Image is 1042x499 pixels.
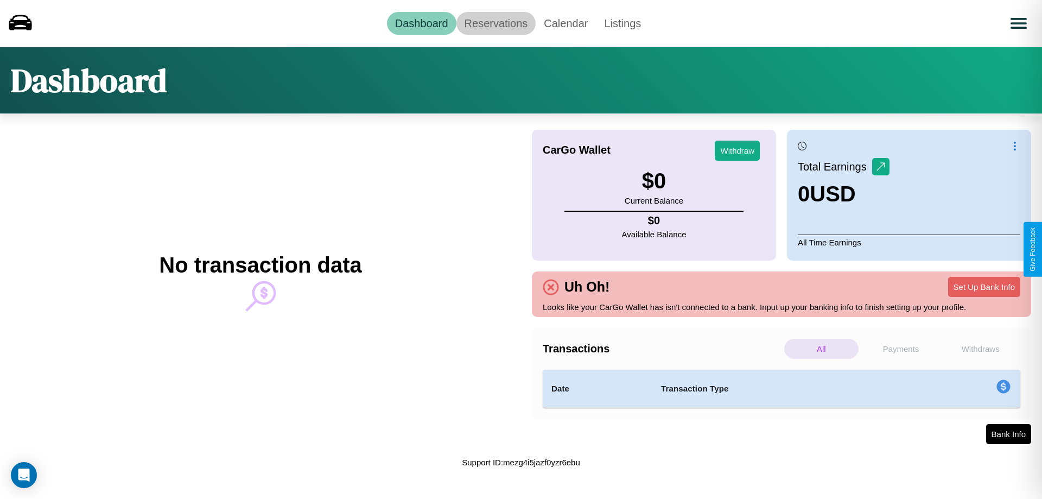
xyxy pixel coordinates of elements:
h4: $ 0 [622,214,687,227]
p: All [784,339,859,359]
h4: Transactions [543,343,781,355]
h3: 0 USD [798,182,889,206]
a: Listings [596,12,649,35]
p: All Time Earnings [798,235,1020,250]
div: Open Intercom Messenger [11,462,37,488]
h3: $ 0 [625,169,683,193]
p: Available Balance [622,227,687,242]
p: Total Earnings [798,157,872,176]
button: Set Up Bank Info [948,277,1020,297]
p: Withdraws [943,339,1018,359]
p: Current Balance [625,193,683,208]
button: Bank Info [986,424,1031,444]
button: Open menu [1003,8,1034,39]
a: Calendar [536,12,596,35]
p: Support ID: mezg4i5jazf0yzr6ebu [462,455,580,470]
div: Give Feedback [1029,228,1037,271]
h4: CarGo Wallet [543,144,611,156]
h2: No transaction data [159,253,361,277]
a: Reservations [456,12,536,35]
table: simple table [543,370,1020,408]
h1: Dashboard [11,58,167,103]
a: Dashboard [387,12,456,35]
h4: Uh Oh! [559,279,615,295]
p: Looks like your CarGo Wallet has isn't connected to a bank. Input up your banking info to finish ... [543,300,1020,314]
button: Withdraw [715,141,760,161]
p: Payments [864,339,938,359]
h4: Date [551,382,644,395]
h4: Transaction Type [661,382,907,395]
